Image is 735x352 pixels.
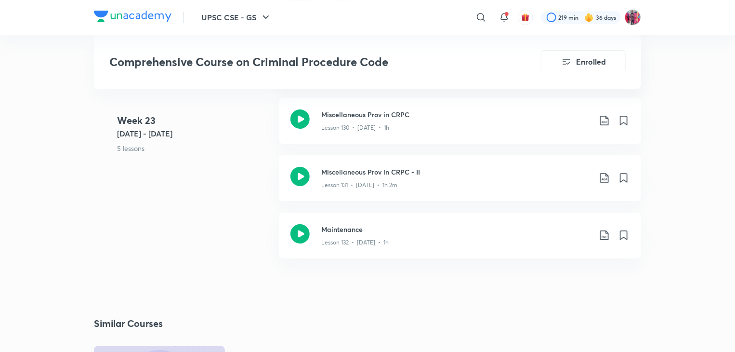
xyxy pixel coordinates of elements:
h3: Maintenance [321,224,591,234]
h3: Comprehensive Course on Criminal Procedure Code [109,55,486,69]
img: Company Logo [94,11,171,22]
img: Archita Mittal [625,9,641,26]
img: streak [584,13,594,22]
p: Lesson 130 • [DATE] • 1h [321,123,389,132]
a: MaintenanceLesson 132 • [DATE] • 1h [279,213,641,270]
button: avatar [518,10,533,25]
button: UPSC CSE - GS [196,8,277,27]
a: Miscellaneous Prov in CRPCLesson 130 • [DATE] • 1h [279,98,641,155]
a: Miscellaneous Prov in CRPC - IILesson 131 • [DATE] • 1h 2m [279,155,641,213]
h3: Miscellaneous Prov in CRPC - II [321,167,591,177]
p: 5 lessons [117,143,271,153]
img: avatar [521,13,530,22]
button: Enrolled [541,50,626,73]
h3: Miscellaneous Prov in CRPC [321,109,591,120]
h5: [DATE] - [DATE] [117,128,271,139]
a: Company Logo [94,11,171,25]
h4: Week 23 [117,113,271,128]
p: Lesson 132 • [DATE] • 1h [321,238,389,247]
p: Lesson 131 • [DATE] • 1h 2m [321,181,397,190]
h2: Similar Courses [94,316,163,331]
